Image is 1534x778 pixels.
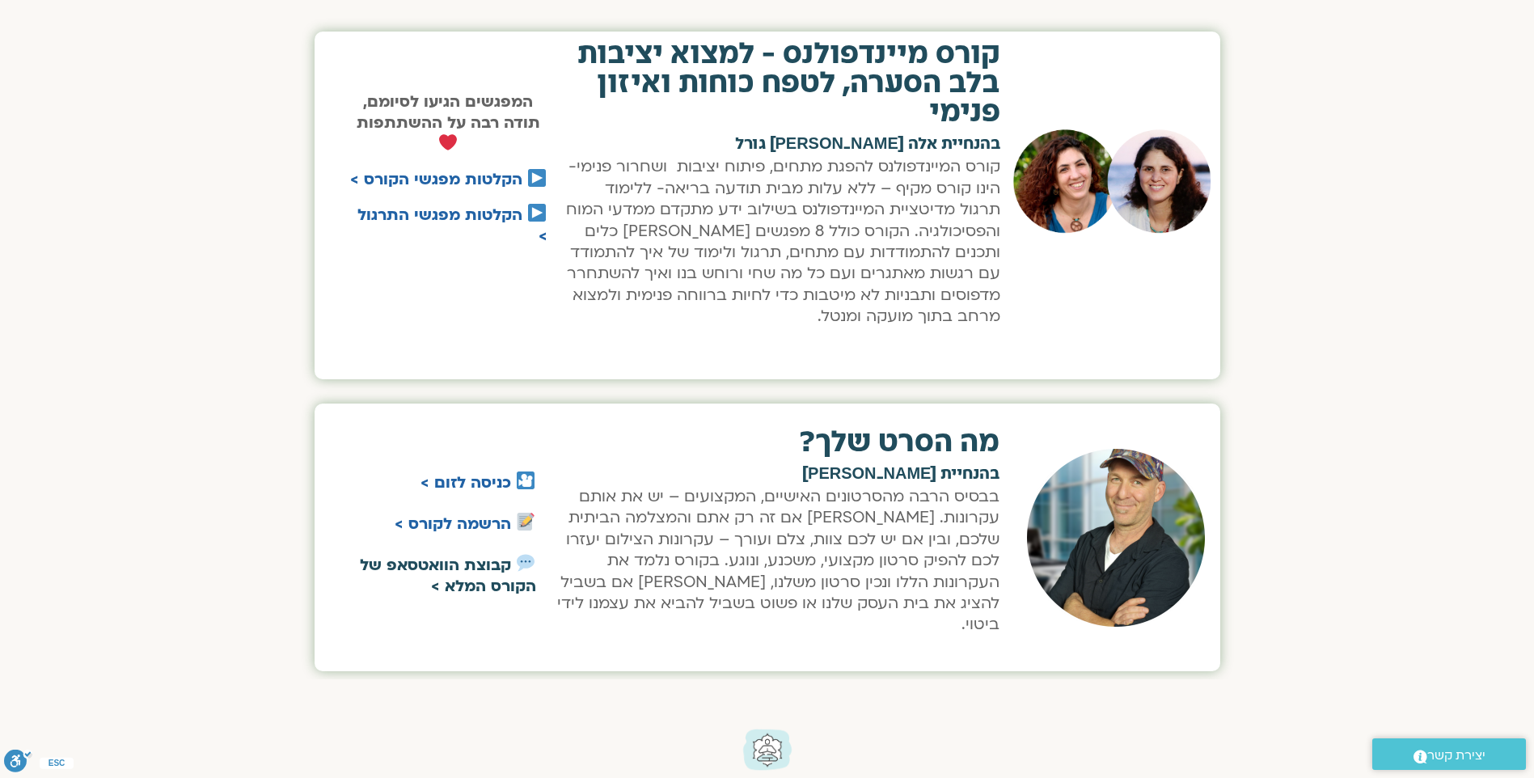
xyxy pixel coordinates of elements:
[517,554,535,572] img: 💬
[528,169,546,187] img: ▶️
[439,133,457,151] img: ❤
[420,471,511,493] a: כניסה לזום >
[1372,738,1526,770] a: יצירת קשר
[552,466,1000,482] h2: בהנחיית [PERSON_NAME]
[564,136,1000,152] h2: בהנחיית אלה [PERSON_NAME] גורל
[517,513,535,531] img: 📝
[528,204,546,222] img: ▶️
[552,428,1000,457] h2: מה הסרט שלך?
[552,486,1000,636] p: בבסיס הרבה מהסרטונים האישיים, המקצועים – יש את אותם עקרונות. [PERSON_NAME] אם זה רק אתם והמצלמה ה...
[350,169,522,190] a: הקלטות מפגשי הקורס >
[1427,745,1485,767] span: יצירת קשר
[517,471,535,489] img: 🎦
[564,40,1000,127] h2: קורס מיינדפולנס - למצוא יציבות בלב הסערה, לטפח כוחות ואיזון פנימי
[357,205,547,247] a: הקלטות מפגשי התרגול >
[564,156,1000,327] p: קורס המיינדפולנס להפגת מתחים, פיתוח יציבות ושחרור פנימי- הינו קורס מקיף – ללא עלות מבית תודעה ברי...
[360,555,536,597] a: קבוצת הוואטסאפ של הקורס המלא >
[357,91,540,156] strong: המפגשים הגיעו לסיומם, תודה רבה על ההשתתפות
[1027,449,1205,627] img: זיואן
[395,514,511,535] a: הרשמה לקורס >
